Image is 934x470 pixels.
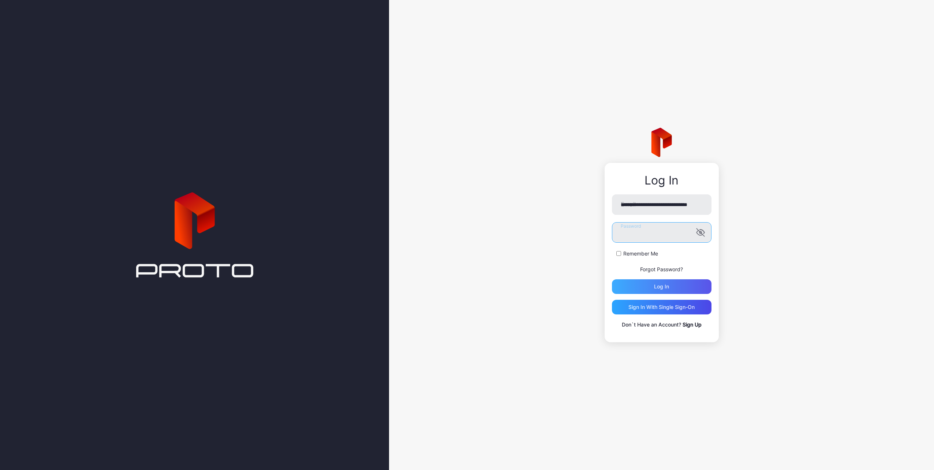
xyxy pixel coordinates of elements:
button: Sign in With Single Sign-On [612,300,711,314]
div: Log In [612,174,711,187]
div: Log in [654,284,669,290]
input: Email [612,194,711,215]
input: Password [612,222,711,243]
a: Sign Up [683,321,702,328]
button: Password [696,228,705,237]
button: Log in [612,279,711,294]
a: Forgot Password? [640,266,683,272]
label: Remember Me [623,250,658,257]
p: Don`t Have an Account? [612,320,711,329]
div: Sign in With Single Sign-On [628,304,695,310]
